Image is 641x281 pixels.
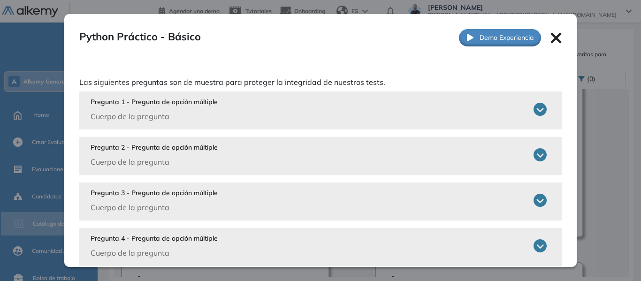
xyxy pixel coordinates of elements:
[594,236,641,281] div: Widget de chat
[91,234,218,243] p: Pregunta 4 - Pregunta de opción múltiple
[91,247,218,258] p: Cuerpo de la pregunta
[91,202,218,213] p: Cuerpo de la pregunta
[91,156,218,167] p: Cuerpo de la pregunta
[91,188,218,198] p: Pregunta 3 - Pregunta de opción múltiple
[79,29,201,46] span: Python Práctico - Básico
[480,33,534,43] span: Demo Experiencia
[91,111,218,122] p: Cuerpo de la pregunta
[91,143,218,152] p: Pregunta 2 - Pregunta de opción múltiple
[79,76,562,88] p: Las siguientes preguntas son de muestra para proteger la integridad de nuestros tests.
[91,97,218,107] p: Pregunta 1 - Pregunta de opción múltiple
[594,236,641,281] iframe: Chat Widget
